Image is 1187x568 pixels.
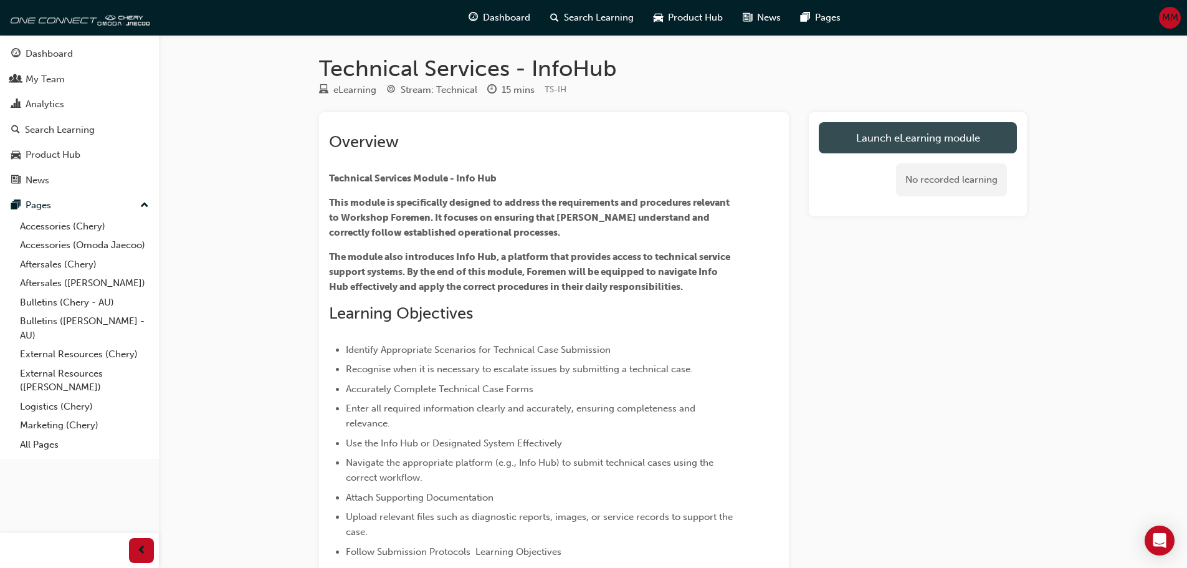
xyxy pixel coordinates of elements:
[15,345,154,364] a: External Resources (Chery)
[5,68,154,91] a: My Team
[319,55,1027,82] h1: Technical Services - InfoHub
[5,40,154,194] button: DashboardMy TeamAnalyticsSearch LearningProduct HubNews
[5,194,154,217] button: Pages
[346,492,493,503] span: Attach Supporting Documentation
[386,82,477,98] div: Stream
[25,123,95,137] div: Search Learning
[11,125,20,136] span: search-icon
[26,198,51,213] div: Pages
[15,364,154,397] a: External Resources ([PERSON_NAME])
[26,47,73,61] div: Dashboard
[502,83,535,97] div: 15 mins
[346,511,735,537] span: Upload relevant files such as diagnostic reports, images, or service records to support the case.
[386,85,396,96] span: target-icon
[140,198,149,214] span: up-icon
[5,118,154,142] a: Search Learning
[11,175,21,186] span: news-icon
[469,10,478,26] span: guage-icon
[11,49,21,60] span: guage-icon
[564,11,634,25] span: Search Learning
[487,82,535,98] div: Duration
[1162,11,1178,25] span: MM
[15,435,154,455] a: All Pages
[26,72,65,87] div: My Team
[11,99,21,110] span: chart-icon
[26,97,64,112] div: Analytics
[11,74,21,85] span: people-icon
[15,293,154,312] a: Bulletins (Chery - AU)
[11,200,21,211] span: pages-icon
[815,11,841,25] span: Pages
[346,546,470,557] span: Follow Submission Protocols
[733,5,791,31] a: news-iconNews
[540,5,644,31] a: search-iconSearch Learning
[15,416,154,435] a: Marketing (Chery)
[346,457,716,483] span: Navigate the appropriate platform (e.g., Info Hub) to submit technical cases using the correct wo...
[319,85,328,96] span: learningResourceType_ELEARNING-icon
[5,143,154,166] a: Product Hub
[896,163,1007,196] div: No recorded learning
[5,93,154,116] a: Analytics
[5,42,154,65] a: Dashboard
[329,304,473,323] span: Learning Objectives
[401,83,477,97] div: Stream: Technical
[550,10,559,26] span: search-icon
[329,132,399,152] span: Overview
[487,85,497,96] span: clock-icon
[475,546,561,557] span: Learning Objectives
[346,344,611,355] span: Identify Appropriate Scenarios for Technical Case Submission
[654,10,663,26] span: car-icon
[668,11,723,25] span: Product Hub
[346,363,693,375] span: Recognise when it is necessary to escalate issues by submitting a technical case.
[15,274,154,293] a: Aftersales ([PERSON_NAME])
[1145,526,1175,556] div: Open Intercom Messenger
[15,312,154,345] a: Bulletins ([PERSON_NAME] - AU)
[26,173,49,188] div: News
[459,5,540,31] a: guage-iconDashboard
[319,82,376,98] div: Type
[644,5,733,31] a: car-iconProduct Hub
[743,10,752,26] span: news-icon
[346,438,562,449] span: Use the Info Hub or Designated System Effectively
[137,543,146,559] span: prev-icon
[329,173,497,184] span: Technical Services Module - Info Hub
[329,197,732,238] span: This module is specifically designed to address the requirements and procedures relevant to Works...
[346,383,533,395] span: Accurately Complete Technical Case Forms
[6,5,150,30] img: oneconnect
[15,255,154,274] a: Aftersales (Chery)
[791,5,851,31] a: pages-iconPages
[15,397,154,416] a: Logistics (Chery)
[483,11,530,25] span: Dashboard
[15,236,154,255] a: Accessories (Omoda Jaecoo)
[333,83,376,97] div: eLearning
[757,11,781,25] span: News
[329,251,732,292] span: The module also introduces Info Hub, a platform that provides access to technical service support...
[26,148,80,162] div: Product Hub
[801,10,810,26] span: pages-icon
[1159,7,1181,29] button: MM
[545,84,566,95] span: Learning resource code
[5,169,154,192] a: News
[15,217,154,236] a: Accessories (Chery)
[11,150,21,161] span: car-icon
[819,122,1017,153] a: Launch eLearning module
[346,403,698,429] span: Enter all required information clearly and accurately, ensuring completeness and relevance.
